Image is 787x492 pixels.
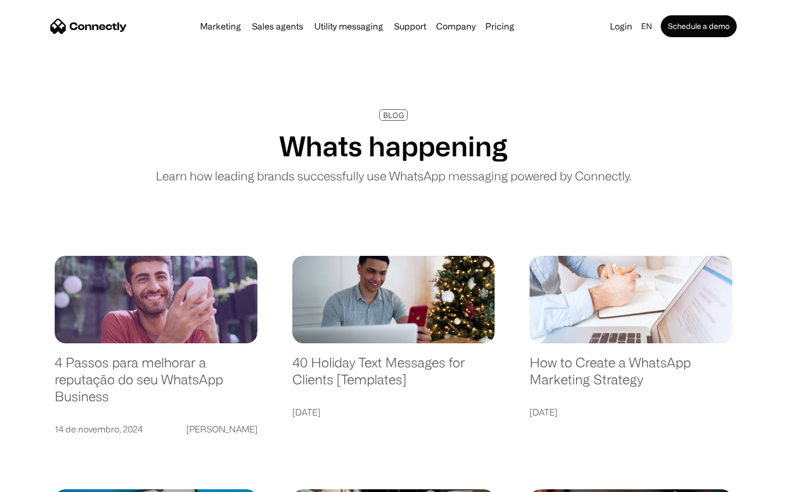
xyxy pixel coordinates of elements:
div: [PERSON_NAME] [186,421,257,437]
div: en [641,19,652,34]
div: en [637,19,659,34]
a: Schedule a demo [661,15,737,37]
a: Login [606,19,637,34]
div: 14 de novembro, 2024 [55,421,143,437]
a: 40 Holiday Text Messages for Clients [Templates] [292,354,495,399]
a: Pricing [481,22,519,31]
a: Utility messaging [310,22,387,31]
ul: Language list [22,473,66,488]
a: Sales agents [248,22,308,31]
a: Support [390,22,431,31]
p: Learn how leading brands successfully use WhatsApp messaging powered by Connectly. [156,167,631,185]
div: BLOG [383,111,404,119]
div: [DATE] [292,405,320,420]
a: 4 Passos para melhorar a reputação do seu WhatsApp Business [55,354,257,415]
div: Company [433,19,479,34]
a: How to Create a WhatsApp Marketing Strategy [530,354,732,399]
a: home [50,18,127,34]
div: Company [436,19,475,34]
h1: Whats happening [279,130,508,162]
aside: Language selected: English [11,473,66,488]
div: [DATE] [530,405,557,420]
a: Marketing [196,22,245,31]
